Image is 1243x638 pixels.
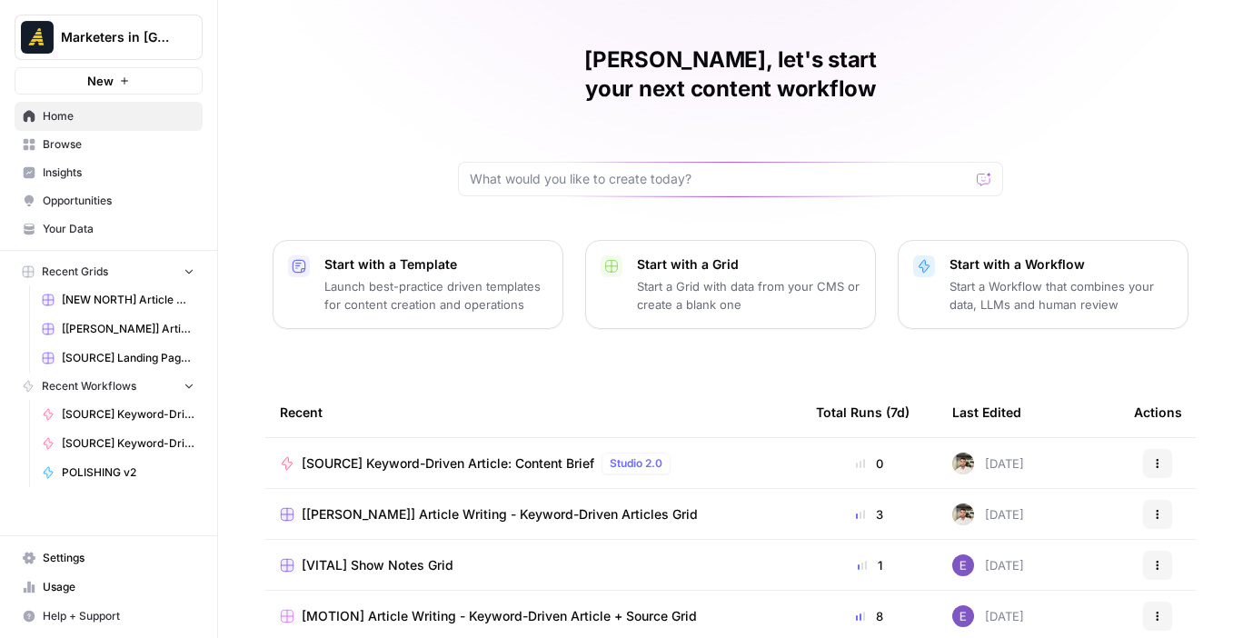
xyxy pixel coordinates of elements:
[15,373,203,400] button: Recent Workflows
[15,158,203,187] a: Insights
[280,556,787,574] a: [VITAL] Show Notes Grid
[15,15,203,60] button: Workspace: Marketers in Demand
[610,455,662,472] span: Studio 2.0
[34,458,203,487] a: POLISHING v2
[280,505,787,523] a: [[PERSON_NAME]] Article Writing - Keyword-Driven Articles Grid
[816,387,910,437] div: Total Runs (7d)
[302,607,697,625] span: [MOTION] Article Writing - Keyword-Driven Article + Source Grid
[816,454,923,473] div: 0
[1134,387,1182,437] div: Actions
[15,67,203,95] button: New
[15,102,203,131] a: Home
[898,240,1188,329] button: Start with a WorkflowStart a Workflow that combines your data, LLMs and human review
[637,255,860,274] p: Start with a Grid
[470,170,970,188] input: What would you like to create today?
[816,607,923,625] div: 8
[585,240,876,329] button: Start with a GridStart a Grid with data from your CMS or create a blank one
[15,543,203,573] a: Settings
[15,130,203,159] a: Browse
[42,378,136,394] span: Recent Workflows
[62,321,194,337] span: [[PERSON_NAME]] Article Writing - Keyword-Driven Articles Grid
[952,554,1024,576] div: [DATE]
[34,344,203,373] a: [SOURCE] Landing Page Generation Grid
[280,453,787,474] a: [SOURCE] Keyword-Driven Article: Content BriefStudio 2.0
[15,573,203,602] a: Usage
[952,503,1024,525] div: [DATE]
[15,602,203,631] button: Help + Support
[43,136,194,153] span: Browse
[34,285,203,314] a: [NEW NORTH] Article Writing - Keyword Driven Articles Grid
[273,240,563,329] button: Start with a TemplateLaunch best-practice driven templates for content creation and operations
[62,406,194,423] span: [SOURCE] Keyword-Driven Article: Content Brief
[15,258,203,285] button: Recent Grids
[62,435,194,452] span: [SOURCE] Keyword-Driven Article: Feedback & Polishing
[43,579,194,595] span: Usage
[43,221,194,237] span: Your Data
[952,605,974,627] img: fgkld43o89z7d2dcu0r80zen0lng
[42,264,108,280] span: Recent Grids
[43,193,194,209] span: Opportunities
[15,186,203,215] a: Opportunities
[952,605,1024,627] div: [DATE]
[952,387,1021,437] div: Last Edited
[62,292,194,308] span: [NEW NORTH] Article Writing - Keyword Driven Articles Grid
[458,45,1003,104] h1: [PERSON_NAME], let's start your next content workflow
[302,556,453,574] span: [VITAL] Show Notes Grid
[21,21,54,54] img: Marketers in Demand Logo
[950,277,1173,314] p: Start a Workflow that combines your data, LLMs and human review
[280,387,787,437] div: Recent
[43,608,194,624] span: Help + Support
[324,277,548,314] p: Launch best-practice driven templates for content creation and operations
[324,255,548,274] p: Start with a Template
[43,108,194,125] span: Home
[34,314,203,344] a: [[PERSON_NAME]] Article Writing - Keyword-Driven Articles Grid
[15,214,203,244] a: Your Data
[34,429,203,458] a: [SOURCE] Keyword-Driven Article: Feedback & Polishing
[34,400,203,429] a: [SOURCE] Keyword-Driven Article: Content Brief
[952,554,974,576] img: fgkld43o89z7d2dcu0r80zen0lng
[280,607,787,625] a: [MOTION] Article Writing - Keyword-Driven Article + Source Grid
[816,556,923,574] div: 1
[61,28,171,46] span: Marketers in [GEOGRAPHIC_DATA]
[816,505,923,523] div: 3
[302,505,698,523] span: [[PERSON_NAME]] Article Writing - Keyword-Driven Articles Grid
[43,164,194,181] span: Insights
[950,255,1173,274] p: Start with a Workflow
[87,72,114,90] span: New
[637,277,860,314] p: Start a Grid with data from your CMS or create a blank one
[952,503,974,525] img: 3yju8kyn2znwnw93b46w7rs9iqok
[43,550,194,566] span: Settings
[302,454,594,473] span: [SOURCE] Keyword-Driven Article: Content Brief
[62,350,194,366] span: [SOURCE] Landing Page Generation Grid
[62,464,194,481] span: POLISHING v2
[952,453,1024,474] div: [DATE]
[952,453,974,474] img: 3yju8kyn2znwnw93b46w7rs9iqok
